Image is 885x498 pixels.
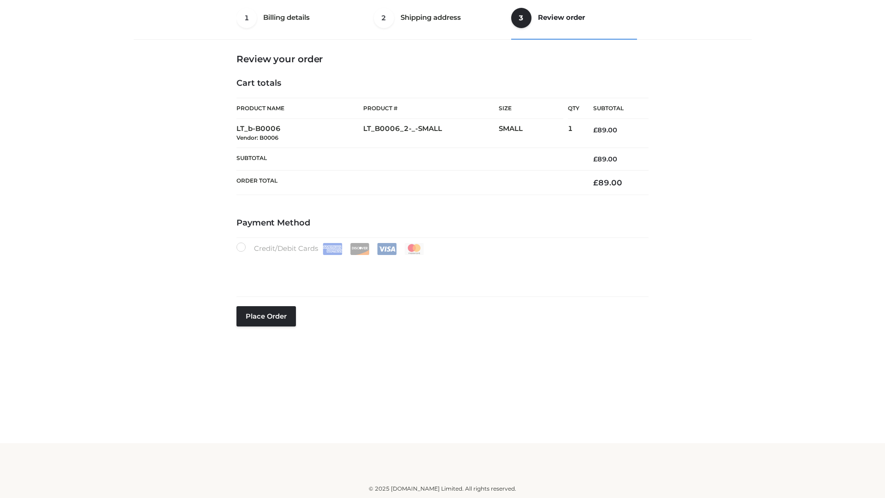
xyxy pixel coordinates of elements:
th: Subtotal [236,148,579,170]
div: © 2025 [DOMAIN_NAME] Limited. All rights reserved. [137,484,748,493]
td: 1 [568,119,579,148]
span: £ [593,126,597,134]
span: £ [593,155,597,163]
th: Product # [363,98,499,119]
span: £ [593,178,598,187]
th: Qty [568,98,579,119]
td: LT_b-B0006 [236,119,363,148]
th: Product Name [236,98,363,119]
th: Size [499,98,563,119]
img: Amex [323,243,342,255]
th: Order Total [236,171,579,195]
h3: Review your order [236,53,649,65]
th: Subtotal [579,98,649,119]
small: Vendor: B0006 [236,134,278,141]
bdi: 89.00 [593,155,617,163]
button: Place order [236,306,296,326]
td: SMALL [499,119,568,148]
bdi: 89.00 [593,178,622,187]
td: LT_B0006_2-_-SMALL [363,119,499,148]
img: Discover [350,243,370,255]
img: Mastercard [404,243,424,255]
bdi: 89.00 [593,126,617,134]
label: Credit/Debit Cards [236,243,425,255]
img: Visa [377,243,397,255]
h4: Payment Method [236,218,649,228]
iframe: Secure payment input frame [235,253,647,287]
h4: Cart totals [236,78,649,89]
